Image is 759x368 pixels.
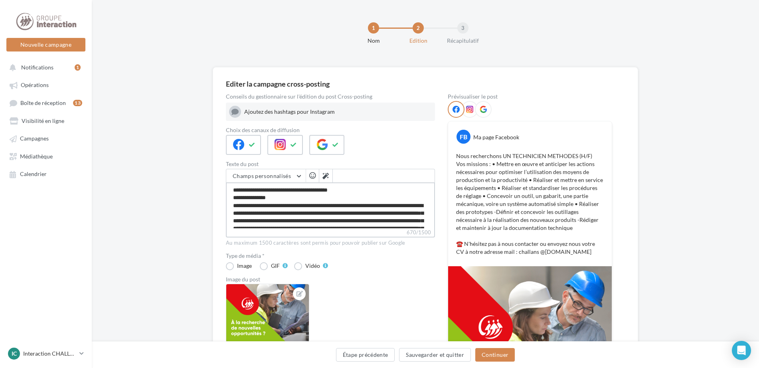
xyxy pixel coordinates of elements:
div: 1 [368,22,379,34]
a: Visibilité en ligne [5,113,87,128]
span: Boîte de réception [20,99,66,106]
div: Image du post [226,277,435,282]
span: Médiathèque [20,153,53,160]
a: Calendrier [5,166,87,181]
div: Au maximum 1500 caractères sont permis pour pouvoir publier sur Google [226,239,435,247]
div: FB [457,130,470,144]
div: Ajoutez des hashtags pour Instagram [244,108,432,116]
a: Campagnes [5,131,87,145]
button: Nouvelle campagne [6,38,85,51]
span: Visibilité en ligne [22,117,64,124]
label: Type de média * [226,253,435,259]
span: Calendrier [20,171,47,178]
span: Campagnes [20,135,49,142]
button: Sauvegarder et quitter [399,348,471,362]
div: Récapitulatif [437,37,488,45]
label: Texte du post [226,161,435,167]
button: Étape précédente [336,348,395,362]
button: Notifications 1 [5,60,84,74]
div: 3 [457,22,468,34]
div: Ma page Facebook [473,133,519,141]
div: 1 [75,64,81,71]
span: Opérations [21,82,49,89]
a: Boîte de réception13 [5,95,87,110]
label: Choix des canaux de diffusion [226,127,435,133]
div: GIF [271,263,280,269]
div: 13 [73,100,82,106]
span: Champs personnalisés [233,172,291,179]
span: Notifications [21,64,53,71]
div: Conseils du gestionnaire sur l'édition du post Cross-posting [226,94,435,99]
a: Médiathèque [5,149,87,163]
div: Prévisualiser le post [448,94,612,99]
a: Opérations [5,77,87,92]
button: Continuer [475,348,515,362]
p: Nous recherchons UN TECHNICIEN METHODES (H/F) Vos missions : • Mettre en œuvre et anticiper les a... [456,152,604,256]
button: Champs personnalisés [226,169,306,183]
div: Editer la campagne cross-posting [226,80,330,87]
div: 2 [413,22,424,34]
div: Vidéo [305,263,320,269]
p: Interaction CHALLANS [23,350,76,358]
div: Edition [393,37,444,45]
span: IC [12,350,17,358]
div: Open Intercom Messenger [732,341,751,360]
div: Nom [348,37,399,45]
div: Image [237,263,252,269]
label: 670/1500 [226,228,435,237]
a: IC Interaction CHALLANS [6,346,85,361]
